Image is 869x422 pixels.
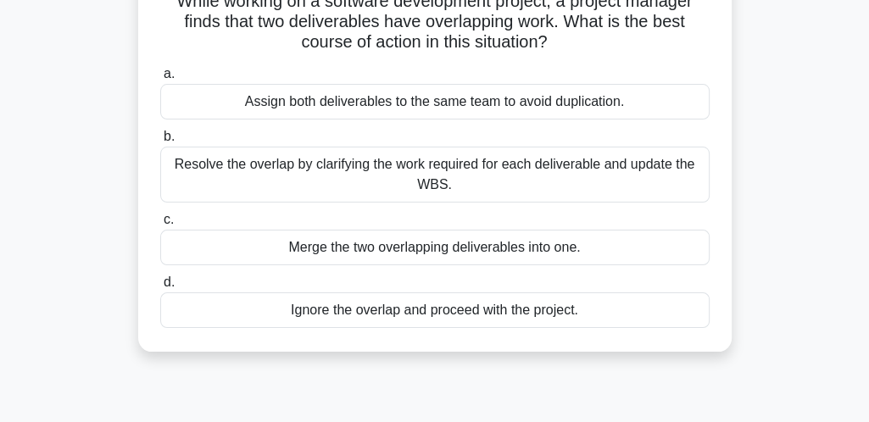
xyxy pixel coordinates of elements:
span: c. [164,212,174,226]
span: a. [164,66,175,81]
div: Merge the two overlapping deliverables into one. [160,230,710,265]
span: b. [164,129,175,143]
div: Ignore the overlap and proceed with the project. [160,292,710,328]
span: d. [164,275,175,289]
div: Assign both deliverables to the same team to avoid duplication. [160,84,710,119]
div: Resolve the overlap by clarifying the work required for each deliverable and update the WBS. [160,147,710,203]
